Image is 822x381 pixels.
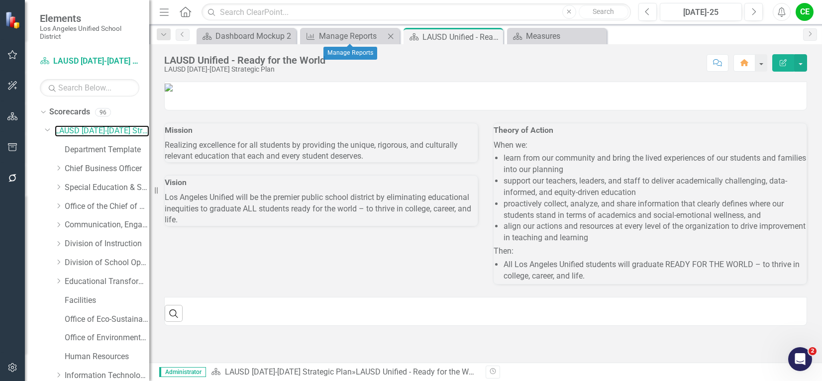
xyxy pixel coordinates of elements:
a: LAUSD [DATE]-[DATE] Strategic Plan [40,56,139,67]
a: Office of Environmental Health and Safety [65,332,149,344]
input: Search Below... [40,79,139,96]
img: ClearPoint Strategy [5,11,22,29]
div: [DATE]-25 [663,6,738,18]
input: Search ClearPoint... [202,3,631,21]
span: When we: [494,140,527,150]
button: CE [796,3,814,21]
a: Human Resources [65,351,149,363]
div: Los Angeles Unified will be the premier public school district by eliminating educational inequit... [165,192,478,226]
a: Chief Business Officer [65,163,149,175]
a: Division of Instruction [65,238,149,250]
iframe: Intercom live chat [788,347,812,371]
a: Measures [510,30,604,42]
div: Dashboard Mockup 2 [215,30,294,42]
a: Scorecards [49,106,90,118]
div: Then: [494,140,807,282]
span: Elements [40,12,139,24]
h3: Vision [165,178,478,187]
li: support our teachers, leaders, and staff to deliver academically challenging, data-informed, and ... [504,176,807,198]
button: [DATE]-25 [660,3,742,21]
h3: Mission [165,126,478,135]
a: Special Education & Specialized Programs [65,182,149,193]
div: LAUSD Unified - Ready for the World [422,31,501,43]
li: All Los Angeles Unified students will graduate READY FOR THE WORLD – to thrive in college, career... [504,259,807,282]
a: LAUSD [DATE]-[DATE] Strategic Plan [55,125,149,137]
a: Division of School Operations [65,257,149,269]
button: Search [579,5,628,19]
div: Manage Reports [323,47,377,60]
div: Realizing excellence for all students by providing the unique, rigorous, and culturally relevant ... [165,140,478,163]
li: align our actions and resources at every level of the organization to drive improvement in teachi... [504,221,807,244]
h3: Theory of Action [494,126,807,135]
img: LAUSD_combo_seal_wordmark%20v2.png [165,84,173,92]
a: Department Template [65,144,149,156]
div: Measures [526,30,604,42]
a: Office of Eco-Sustainability [65,314,149,325]
div: LAUSD Unified - Ready for the World [356,367,482,377]
span: Administrator [159,367,206,377]
div: 96 [95,108,111,116]
small: Los Angeles Unified School District [40,24,139,41]
span: 2 [809,347,817,355]
div: LAUSD [DATE]-[DATE] Strategic Plan [164,66,325,73]
a: Manage Reports [303,30,385,42]
li: proactively collect, analyze, and share information that clearly defines where our students stand... [504,198,807,221]
div: » [211,367,478,378]
a: Facilities [65,295,149,306]
a: Educational Transformation Office [65,276,149,287]
a: Communication, Engagement & Collaboration [65,219,149,231]
div: Manage Reports [319,30,385,42]
span: Search [593,7,614,15]
a: Office of the Chief of Staff [65,201,149,212]
a: LAUSD [DATE]-[DATE] Strategic Plan [225,367,352,377]
div: LAUSD Unified - Ready for the World [164,55,325,66]
a: Dashboard Mockup 2 [199,30,294,42]
li: learn from our community and bring the lived experiences of our students and families into our pl... [504,153,807,176]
